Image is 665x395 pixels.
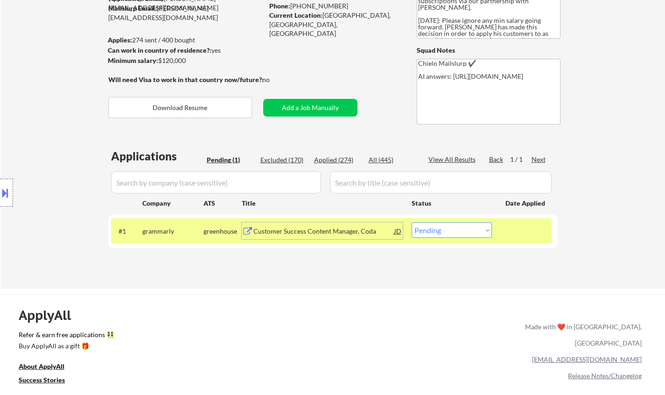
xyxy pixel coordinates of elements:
div: grammarly [142,227,203,236]
strong: Will need Visa to work in that country now/future?: [108,76,264,83]
u: About ApplyAll [19,362,64,370]
button: Download Resume [108,97,252,118]
strong: Can work in country of residence?: [108,46,211,54]
div: yes [108,46,260,55]
div: ATS [203,199,242,208]
div: $120,000 [108,56,263,65]
div: no [262,75,289,84]
div: Pending (1) [207,155,253,165]
div: [PHONE_NUMBER] [269,1,401,11]
div: [PERSON_NAME][EMAIL_ADDRESS][DOMAIN_NAME] [108,4,263,22]
button: Add a Job Manually [263,99,357,117]
div: Buy ApplyAll as a gift 🎁 [19,343,112,349]
div: Excluded (170) [260,155,307,165]
input: Search by company (case sensitive) [111,171,321,194]
div: Squad Notes [417,46,560,55]
strong: Applies: [108,36,132,44]
u: Success Stories [19,376,65,384]
strong: Mailslurp Email: [108,4,157,12]
div: View All Results [428,155,478,164]
div: 1 / 1 [510,155,532,164]
div: greenhouse [203,227,242,236]
div: Company [142,199,203,208]
a: [EMAIL_ADDRESS][DOMAIN_NAME] [532,355,642,363]
div: Date Applied [505,199,546,208]
div: Applied (274) [314,155,361,165]
strong: Phone: [269,2,290,10]
div: Made with ❤️ in [GEOGRAPHIC_DATA], [GEOGRAPHIC_DATA] [521,319,642,351]
a: Success Stories [19,375,77,387]
a: Release Notes/Changelog [568,372,642,380]
a: Buy ApplyAll as a gift 🎁 [19,341,112,353]
div: Status [412,194,492,211]
a: About ApplyAll [19,362,77,374]
a: Refer & earn free applications 👯‍♀️ [19,332,330,341]
input: Search by title (case sensitive) [330,171,552,194]
div: Back [489,155,504,164]
strong: Current Location: [269,11,322,19]
div: All (445) [369,155,415,165]
div: JD [393,222,403,239]
div: Next [532,155,546,164]
div: 274 sent / 400 bought [108,35,263,45]
div: [GEOGRAPHIC_DATA], [GEOGRAPHIC_DATA], [GEOGRAPHIC_DATA] [269,11,401,38]
div: Title [242,199,403,208]
strong: Minimum salary: [108,56,158,64]
div: Customer Success Content Manager, Coda [253,227,394,236]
